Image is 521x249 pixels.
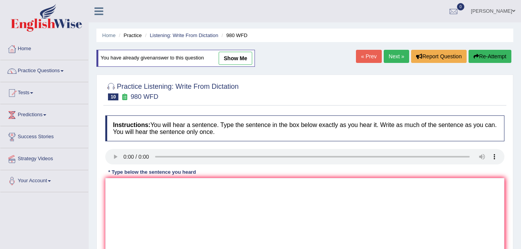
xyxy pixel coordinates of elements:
a: Your Account [0,170,88,190]
a: Strategy Videos [0,148,88,168]
a: Predictions [0,104,88,124]
a: Home [0,38,88,58]
h2: Practice Listening: Write From Dictation [105,81,239,100]
a: Home [102,32,116,38]
div: You have already given answer to this question [96,50,255,67]
div: * Type below the sentence you heard [105,168,199,176]
a: Listening: Write From Dictation [150,32,218,38]
button: Report Question [411,50,467,63]
small: 980 WFD [131,93,158,100]
a: Success Stories [0,126,88,146]
li: Practice [117,32,142,39]
a: « Prev [356,50,381,63]
small: Exam occurring question [120,93,128,101]
a: show me [219,52,252,65]
span: 10 [108,93,118,100]
a: Tests [0,82,88,102]
b: Instructions: [113,122,150,128]
a: Next » [384,50,409,63]
li: 980 WFD [220,32,248,39]
a: Practice Questions [0,60,88,80]
span: 0 [457,3,465,10]
button: Re-Attempt [469,50,511,63]
h4: You will hear a sentence. Type the sentence in the box below exactly as you hear it. Write as muc... [105,115,504,141]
